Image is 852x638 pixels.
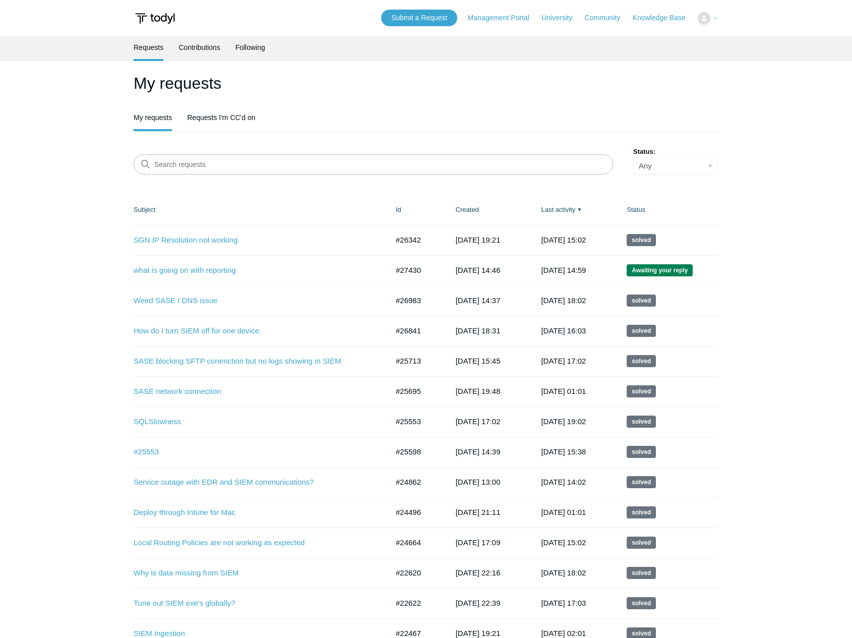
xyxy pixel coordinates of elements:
span: This request has been solved [627,355,656,367]
span: This request has been solved [627,537,656,549]
time: 2025-07-10T19:02:48+00:00 [541,417,586,426]
time: 2025-07-17T19:21:02+00:00 [456,236,501,244]
time: 2025-07-29T18:31:29+00:00 [456,326,501,335]
a: Local Routing Policies are not working as expected [134,537,373,549]
time: 2025-07-28T17:02:30+00:00 [541,357,586,365]
span: This request has been solved [627,416,656,428]
td: #24496 [386,497,446,528]
td: #24862 [386,467,446,497]
a: How do I turn SIEM off for one device. [134,325,373,337]
a: Service outage with EDR and SIEM communications? [134,477,373,488]
time: 2025-06-18T17:02:54+00:00 [456,417,501,426]
a: My requests [134,106,172,129]
a: Deploy through Intune for Mac [134,507,373,518]
span: This request has been solved [627,476,656,488]
time: 2025-08-07T16:03:09+00:00 [541,326,586,335]
a: SGN IP Resolution not working [134,235,373,246]
span: This request has been solved [627,597,656,609]
time: 2025-05-02T17:09:35+00:00 [456,538,501,547]
a: Weird SASE / DNS issue [134,295,373,307]
a: University [541,13,582,23]
time: 2025-08-12T18:02:43+00:00 [541,296,586,305]
a: what is going on with reporting [134,265,373,276]
th: Subject [134,195,386,225]
a: Management Portal [468,13,539,23]
time: 2025-06-25T19:48:17+00:00 [456,387,501,395]
time: 2025-06-20T15:38:08+00:00 [541,447,586,456]
time: 2025-02-17T17:03:23+00:00 [541,599,586,607]
td: #25695 [386,376,446,407]
time: 2025-02-14T02:01:56+00:00 [541,629,586,637]
td: #25553 [386,407,446,437]
th: Status [617,195,718,225]
a: Knowledge Base [633,13,696,23]
img: Todyl Support Center Help Center home page [134,9,176,28]
h1: My requests [134,71,718,95]
td: #26841 [386,316,446,346]
a: Tune out SIEM exe's globally? [134,598,373,609]
a: Community [585,13,631,23]
input: Search requests [134,154,613,175]
a: Submit a Request [381,10,457,26]
a: Requests I'm CC'd on [187,106,255,129]
time: 2025-06-04T01:01:51+00:00 [541,508,586,516]
time: 2025-04-25T21:11:49+00:00 [456,508,501,516]
label: Status: [633,147,718,157]
time: 2025-01-17T19:21:20+00:00 [456,629,501,637]
span: We are waiting for you to respond [627,264,693,276]
td: #22622 [386,588,446,618]
a: Why is data missing from SIEM [134,567,373,579]
span: This request has been solved [627,325,656,337]
span: This request has been solved [627,295,656,307]
td: #24664 [386,528,446,558]
time: 2025-02-25T18:02:51+00:00 [541,568,586,577]
td: #27430 [386,255,446,285]
time: 2025-06-20T14:39:28+00:00 [456,447,501,456]
td: #22620 [386,558,446,588]
time: 2025-07-24T01:01:52+00:00 [541,387,586,395]
time: 2025-08-14T14:59:26+00:00 [541,266,586,274]
time: 2025-08-14T15:02:55+00:00 [541,236,586,244]
time: 2025-06-26T15:45:25+00:00 [456,357,501,365]
time: 2025-06-04T14:02:30+00:00 [541,478,586,486]
time: 2025-05-14T13:00:24+00:00 [456,478,501,486]
a: SASE network connection [134,386,373,397]
span: ▼ [577,206,582,213]
span: This request has been solved [627,234,656,246]
a: Following [235,36,265,59]
time: 2025-06-01T15:02:06+00:00 [541,538,586,547]
time: 2025-08-14T14:46:07+00:00 [456,266,501,274]
a: SQLSlowness [134,416,373,428]
span: This request has been solved [627,446,656,458]
td: #26342 [386,225,446,255]
th: Id [386,195,446,225]
span: This request has been solved [627,506,656,518]
a: Last activity▼ [541,206,575,213]
a: #25553 [134,446,373,458]
a: Contributions [178,36,220,59]
td: #25713 [386,346,446,376]
span: This request has been solved [627,567,656,579]
time: 2025-01-27T22:39:40+00:00 [456,599,501,607]
a: Requests [134,36,163,59]
td: #26983 [386,285,446,316]
span: This request has been solved [627,385,656,397]
a: SASE blocking SFTP conenction but no logs showing in SIEM [134,356,373,367]
time: 2025-01-27T22:16:11+00:00 [456,568,501,577]
a: Created [456,206,479,213]
td: #25598 [386,437,446,467]
time: 2025-08-04T14:37:26+00:00 [456,296,501,305]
